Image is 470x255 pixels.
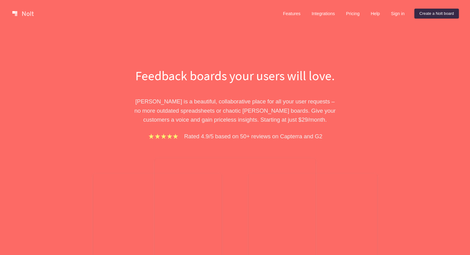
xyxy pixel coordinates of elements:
[386,9,409,19] a: Sign in
[307,9,340,19] a: Integrations
[414,9,459,19] a: Create a Nolt board
[341,9,365,19] a: Pricing
[184,132,322,141] p: Rated 4.9/5 based on 50+ reviews on Capterra and G2
[148,133,179,140] img: stars.b067e34983.png
[129,97,342,124] p: [PERSON_NAME] is a beautiful, collaborative place for all your user requests – no more outdated s...
[366,9,385,19] a: Help
[278,9,306,19] a: Features
[129,67,342,85] h1: Feedback boards your users will love.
